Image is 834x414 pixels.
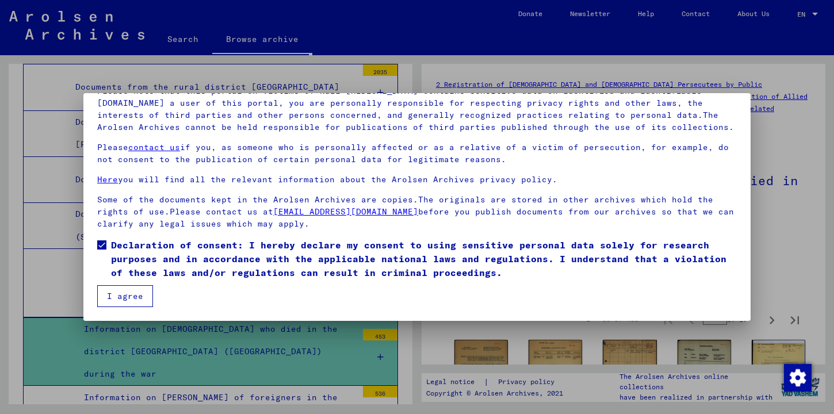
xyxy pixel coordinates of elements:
p: Please if you, as someone who is personally affected or as a relative of a victim of persecution,... [97,141,737,166]
p: you will find all the relevant information about the Arolsen Archives privacy policy. [97,174,737,186]
a: contact us [128,142,180,152]
a: [EMAIL_ADDRESS][DOMAIN_NAME] [273,206,418,217]
span: Declaration of consent: I hereby declare my consent to using sensitive personal data solely for r... [111,238,737,279]
p: Please note that this portal on victims of Nazi [MEDICAL_DATA] contains sensitive data on identif... [97,85,737,133]
p: Some of the documents kept in the Arolsen Archives are copies.The originals are stored in other a... [97,194,737,230]
img: Change consent [784,364,812,392]
button: I agree [97,285,153,307]
a: Here [97,174,118,185]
